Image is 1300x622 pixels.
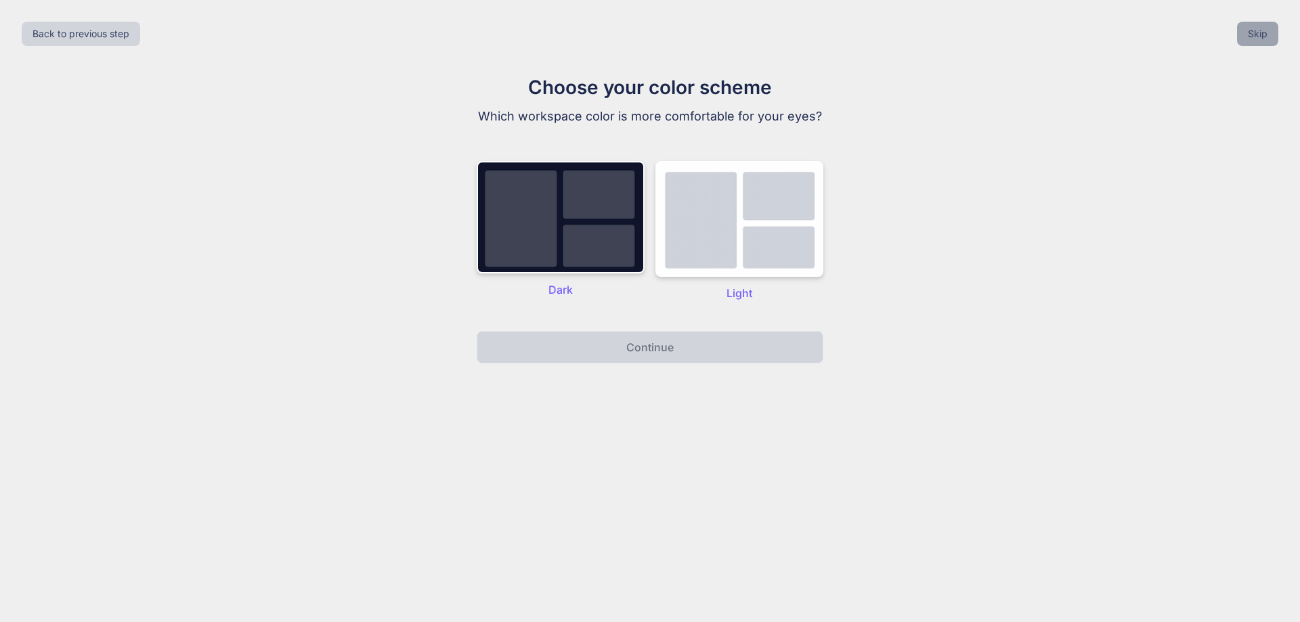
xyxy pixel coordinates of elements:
[655,285,823,301] p: Light
[422,73,877,102] h1: Choose your color scheme
[626,339,674,355] p: Continue
[477,282,645,298] p: Dark
[655,161,823,277] img: dark
[1237,22,1278,46] button: Skip
[22,22,140,46] button: Back to previous step
[477,331,823,363] button: Continue
[422,107,877,126] p: Which workspace color is more comfortable for your eyes?
[477,161,645,273] img: dark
